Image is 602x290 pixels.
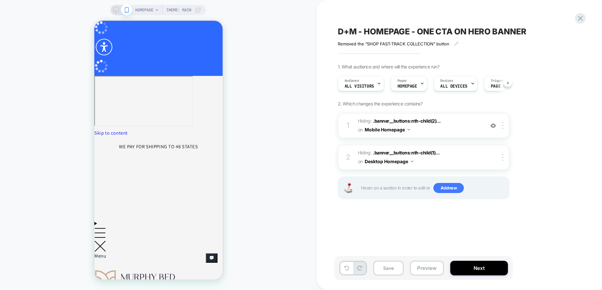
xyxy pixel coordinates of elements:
[342,183,355,193] img: Joystick
[491,79,503,83] span: Trigger
[345,84,374,89] span: All Visitors
[358,126,363,134] span: on
[358,149,481,166] span: Hiding :
[373,261,404,275] button: Save
[407,129,410,130] img: down arrow
[397,79,407,83] span: Pages
[502,154,503,161] img: close
[491,84,513,89] span: Page Load
[358,117,481,134] span: Hiding :
[373,150,440,155] span: .banner__buttons:nth-child(1)...
[397,84,417,89] span: HOMEPAGE
[373,118,441,124] span: .banner__buttons:nth-child(2)...
[338,64,439,69] span: 1. What audience and where will the experience run?
[112,233,123,254] inbox-online-store-chat: Shopify online store chat
[25,121,103,130] p: WE PAY FOR SHIPPING TO 48 STATES
[345,151,351,164] div: 2
[502,122,503,129] img: close
[361,183,506,193] span: Hover on a section in order to edit or
[365,125,410,134] button: Mobile Homepage
[365,157,413,166] button: Desktop Homepage
[410,261,444,275] button: Preview
[345,119,351,132] div: 1
[433,183,464,193] span: Add new
[135,5,153,15] span: HOMEPAGE
[338,27,526,36] span: D+M - HOMEPAGE - ONE CTA ON HERO BANNER
[338,41,449,46] span: Removed the "SHOP FAST-TRACK COLLECTION" button
[450,261,508,275] button: Next
[490,123,496,128] img: crossed eye
[411,161,413,162] img: down arrow
[441,84,467,89] span: ALL DEVICES
[166,5,191,15] span: Theme: MAIN
[358,157,363,165] span: on
[338,101,422,106] span: 2. Which changes the experience contains?
[441,79,453,83] span: Devices
[345,79,359,83] span: Audience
